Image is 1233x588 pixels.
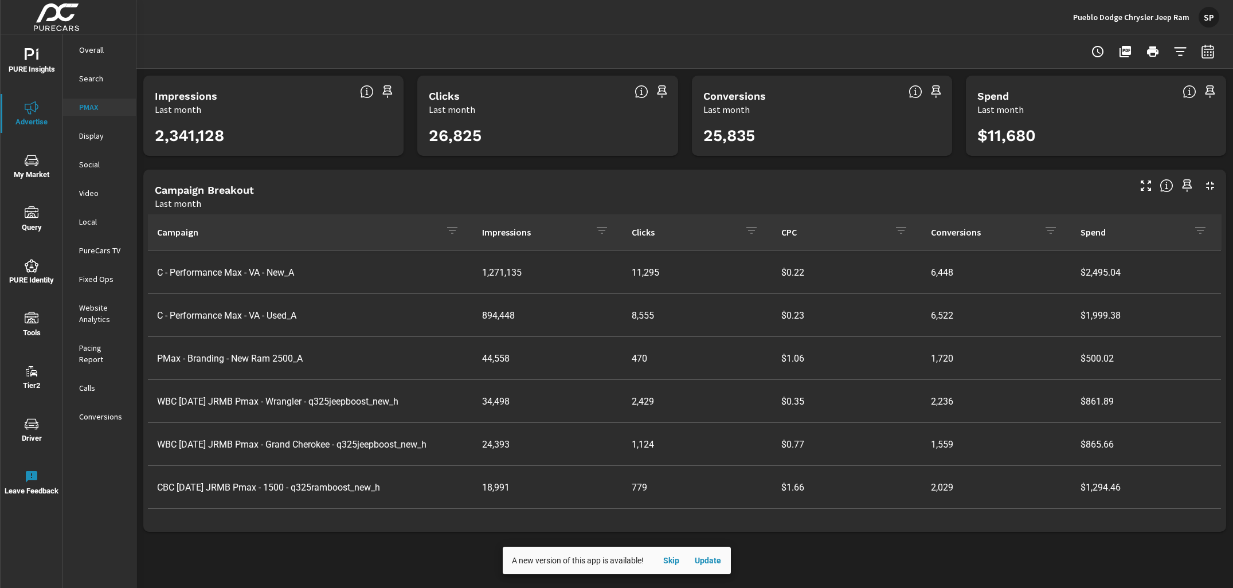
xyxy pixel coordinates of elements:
[148,344,473,373] td: PMax - Branding - New Ram 2500_A
[922,301,1071,330] td: 6,522
[79,216,127,228] p: Local
[4,470,59,498] span: Leave Feedback
[155,184,254,196] h5: Campaign Breakout
[79,302,127,325] p: Website Analytics
[623,344,772,373] td: 470
[977,90,1009,102] h5: Spend
[473,258,623,287] td: 1,271,135
[977,126,1215,146] h3: $11,680
[63,242,136,259] div: PureCars TV
[1201,83,1219,101] span: Save this to your personalized report
[1196,40,1219,63] button: Select Date Range
[927,83,945,101] span: Save this to your personalized report
[79,245,127,256] p: PureCars TV
[653,83,671,101] span: Save this to your personalized report
[4,259,59,287] span: PURE Identity
[1071,430,1221,459] td: $865.66
[1071,301,1221,330] td: $1,999.38
[155,103,201,116] p: Last month
[1071,387,1221,416] td: $861.89
[922,344,1071,373] td: 1,720
[623,473,772,502] td: 779
[690,551,726,570] button: Update
[155,197,201,210] p: Last month
[922,430,1071,459] td: 1,559
[977,103,1024,116] p: Last month
[4,101,59,129] span: Advertise
[772,301,922,330] td: $0.23
[703,103,750,116] p: Last month
[703,126,941,146] h3: 25,835
[1071,344,1221,373] td: $500.02
[63,408,136,425] div: Conversions
[79,73,127,84] p: Search
[1,34,62,509] div: nav menu
[79,101,127,113] p: PMAX
[4,48,59,76] span: PURE Insights
[79,187,127,199] p: Video
[157,226,436,238] p: Campaign
[79,159,127,170] p: Social
[772,473,922,502] td: $1.66
[155,90,217,102] h5: Impressions
[772,430,922,459] td: $0.77
[512,556,644,565] span: A new version of this app is available!
[623,430,772,459] td: 1,124
[1201,177,1219,195] button: Minimize Widget
[632,226,735,238] p: Clicks
[63,271,136,288] div: Fixed Ops
[623,387,772,416] td: 2,429
[473,387,623,416] td: 34,498
[931,226,1035,238] p: Conversions
[1199,7,1219,28] div: SP
[148,301,473,330] td: C - Performance Max - VA - Used_A
[79,44,127,56] p: Overall
[772,387,922,416] td: $0.35
[623,301,772,330] td: 8,555
[63,213,136,230] div: Local
[694,555,722,566] span: Update
[473,430,623,459] td: 24,393
[1073,12,1189,22] p: Pueblo Dodge Chrysler Jeep Ram
[657,555,685,566] span: Skip
[909,85,922,99] span: Total Conversions include Actions, Leads and Unmapped.
[1141,40,1164,63] button: Print Report
[63,99,136,116] div: PMAX
[1169,40,1192,63] button: Apply Filters
[781,226,885,238] p: CPC
[1183,85,1196,99] span: The amount of money spent on advertising during the period.
[378,83,397,101] span: Save this to your personalized report
[79,342,127,365] p: Pacing Report
[148,473,473,502] td: CBC [DATE] JRMB Pmax - 1500 - q325ramboost_new_h
[79,130,127,142] p: Display
[922,387,1071,416] td: 2,236
[4,364,59,393] span: Tier2
[79,382,127,394] p: Calls
[4,417,59,445] span: Driver
[1160,179,1173,193] span: This is a summary of PMAX performance results by campaign. Each column can be sorted.
[63,156,136,173] div: Social
[63,185,136,202] div: Video
[148,258,473,287] td: C - Performance Max - VA - New_A
[79,273,127,285] p: Fixed Ops
[1071,258,1221,287] td: $2,495.04
[772,344,922,373] td: $1.06
[473,301,623,330] td: 894,448
[1114,40,1137,63] button: "Export Report to PDF"
[429,126,666,146] h3: 26,825
[148,387,473,416] td: WBC [DATE] JRMB Pmax - Wrangler - q325jeepboost_new_h
[1137,177,1155,195] button: Make Fullscreen
[63,127,136,144] div: Display
[4,154,59,182] span: My Market
[1178,177,1196,195] span: Save this to your personalized report
[653,551,690,570] button: Skip
[63,339,136,368] div: Pacing Report
[63,299,136,328] div: Website Analytics
[922,258,1071,287] td: 6,448
[623,258,772,287] td: 11,295
[473,473,623,502] td: 18,991
[4,206,59,234] span: Query
[79,411,127,422] p: Conversions
[4,312,59,340] span: Tools
[63,70,136,87] div: Search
